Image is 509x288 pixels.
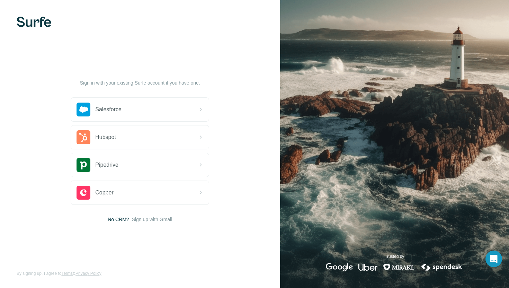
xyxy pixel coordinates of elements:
[71,66,209,77] h1: Let’s get started!
[95,133,116,141] span: Hubspot
[61,271,73,276] a: Terms
[75,271,101,276] a: Privacy Policy
[77,158,90,172] img: pipedrive's logo
[485,251,502,267] div: Open Intercom Messenger
[95,105,122,114] span: Salesforce
[95,161,118,169] span: Pipedrive
[358,263,377,271] img: uber's logo
[17,17,51,27] img: Surfe's logo
[326,263,353,271] img: google's logo
[95,189,113,197] span: Copper
[80,79,200,86] p: Sign in with your existing Surfe account if you have one.
[77,186,90,200] img: copper's logo
[108,216,129,223] span: No CRM?
[77,130,90,144] img: hubspot's logo
[383,263,415,271] img: mirakl's logo
[420,263,463,271] img: spendesk's logo
[385,253,404,260] p: Trusted by
[17,270,101,277] span: By signing up, I agree to &
[77,103,90,116] img: salesforce's logo
[132,216,172,223] button: Sign up with Gmail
